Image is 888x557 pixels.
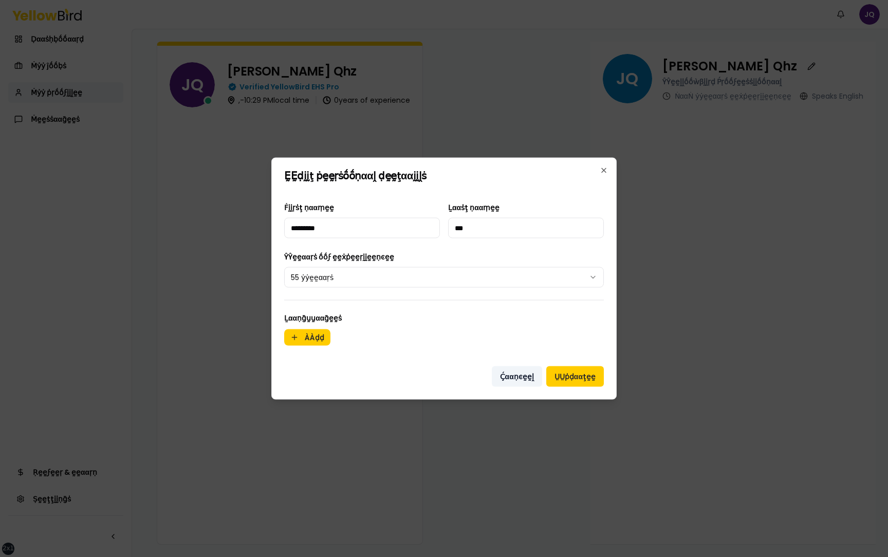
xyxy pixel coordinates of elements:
[284,252,394,262] label: ŶŶḛḛααṛṡ ṓṓϝ ḛḛẋṗḛḛṛḭḭḛḛṇͼḛḛ
[284,313,604,323] h3: Ḻααṇḡṵṵααḡḛḛṡ
[284,171,604,181] h2: ḚḚḍḭḭţ ṗḛḛṛṡṓṓṇααḽ ḍḛḛţααḭḭḽṡ
[284,329,330,346] button: ÀÀḍḍ
[492,366,542,387] button: Ḉααṇͼḛḛḽ
[284,202,334,213] label: Ḟḭḭṛṡţ ṇααṃḛḛ
[546,366,604,387] button: ṲṲṗḍααţḛḛ
[448,202,499,213] label: Ḻααṡţ ṇααṃḛḛ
